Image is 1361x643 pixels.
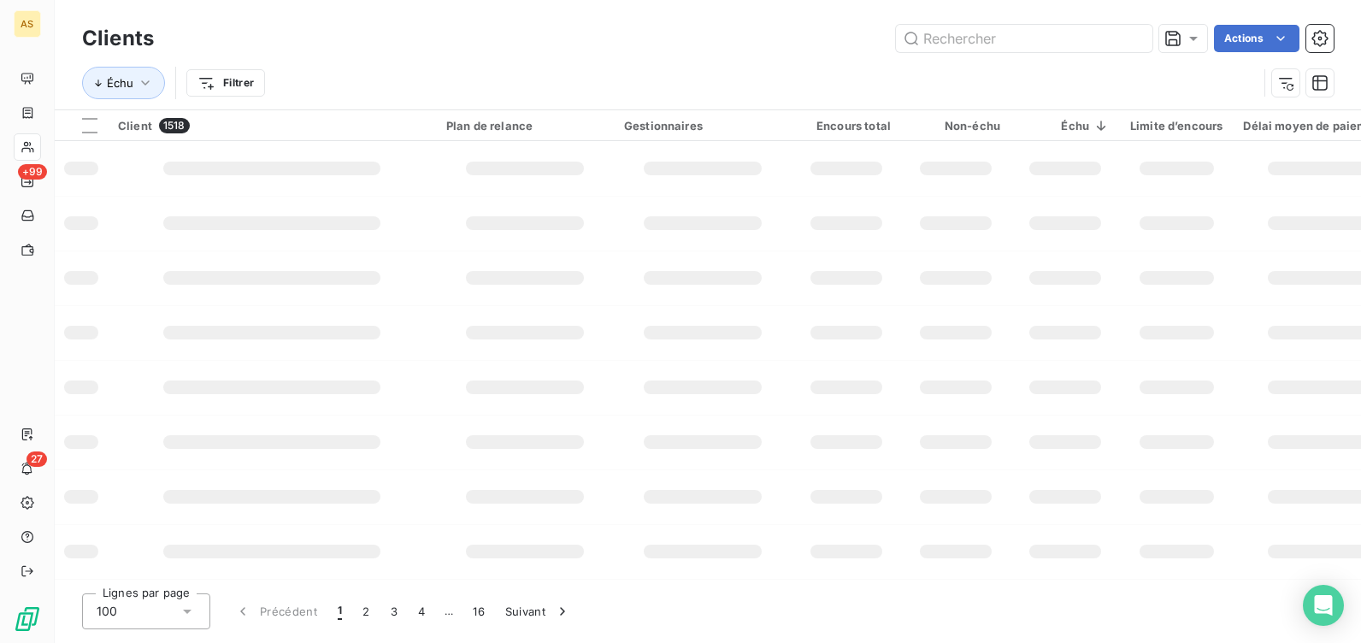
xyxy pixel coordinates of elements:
[186,69,265,97] button: Filtrer
[624,119,781,133] div: Gestionnaires
[435,598,463,625] span: …
[1214,25,1299,52] button: Actions
[327,593,352,629] button: 1
[159,118,190,133] span: 1518
[352,593,380,629] button: 2
[1130,119,1223,133] div: Limite d’encours
[338,603,342,620] span: 1
[1303,585,1344,626] div: Open Intercom Messenger
[107,76,133,90] span: Échu
[1021,119,1110,133] div: Échu
[14,10,41,38] div: AS
[495,593,581,629] button: Suivant
[896,25,1152,52] input: Rechercher
[18,164,47,180] span: +99
[14,605,41,633] img: Logo LeanPay
[224,593,327,629] button: Précédent
[97,603,117,620] span: 100
[27,451,47,467] span: 27
[408,593,435,629] button: 4
[463,593,495,629] button: 16
[82,23,154,54] h3: Clients
[380,593,408,629] button: 3
[911,119,1000,133] div: Non-échu
[118,119,152,133] span: Client
[82,67,165,99] button: Échu
[446,119,604,133] div: Plan de relance
[802,119,891,133] div: Encours total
